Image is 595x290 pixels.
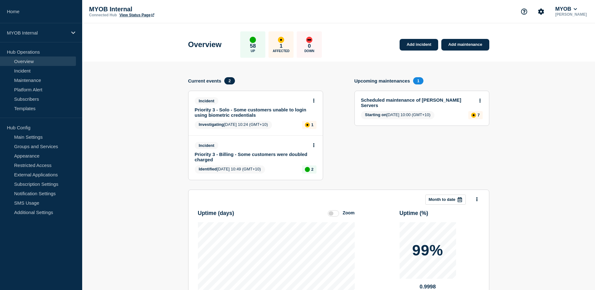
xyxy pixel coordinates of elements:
a: View Status Page [120,13,154,17]
div: affected [471,113,476,118]
div: affected [305,122,310,127]
p: Connected Hub [89,13,117,17]
p: 1 [280,43,283,49]
div: affected [278,37,284,43]
span: Incident [195,142,219,149]
span: 1 [413,77,423,84]
span: Investigating [199,122,224,127]
button: Month to date [425,195,466,205]
a: Add maintenance [441,39,489,51]
span: 2 [224,77,235,84]
p: Down [304,49,314,53]
span: [DATE] 10:49 (GMT+10) [195,165,265,174]
a: Priority 3 - Billing - Some customers were doubled charged [195,152,308,162]
p: Month to date [429,197,455,202]
h3: Uptime ( % ) [400,210,428,217]
span: Identified [199,167,217,171]
p: 7 [477,113,480,117]
p: 0.9998 [400,284,456,290]
span: Starting on [365,112,387,117]
span: Incident [195,97,219,105]
p: Up [251,49,255,53]
span: [DATE] 10:00 (GMT+10) [361,111,435,119]
div: up [305,167,310,172]
p: 1 [311,122,313,127]
h1: Overview [188,40,222,49]
h4: Current events [188,78,221,83]
a: Priority 3 - Solo - Some customers unable to login using biometric credentials [195,107,308,118]
div: Zoom [343,210,354,215]
button: MYOB [554,6,578,12]
button: Account settings [534,5,548,18]
div: up [250,37,256,43]
a: Scheduled maintenance of [PERSON_NAME] Servers [361,97,474,108]
p: 0 [308,43,311,49]
button: Support [518,5,531,18]
div: down [306,37,312,43]
h3: Uptime ( days ) [198,210,234,217]
p: 58 [250,43,256,49]
a: Add incident [400,39,438,51]
p: Affected [273,49,290,53]
span: [DATE] 10:24 (GMT+10) [195,121,272,129]
p: MYOB Internal [7,30,67,35]
p: 99% [412,243,443,258]
h4: Upcoming maintenances [354,78,410,83]
p: [PERSON_NAME] [554,12,588,17]
p: MYOB Internal [89,6,215,13]
p: 2 [311,167,313,172]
